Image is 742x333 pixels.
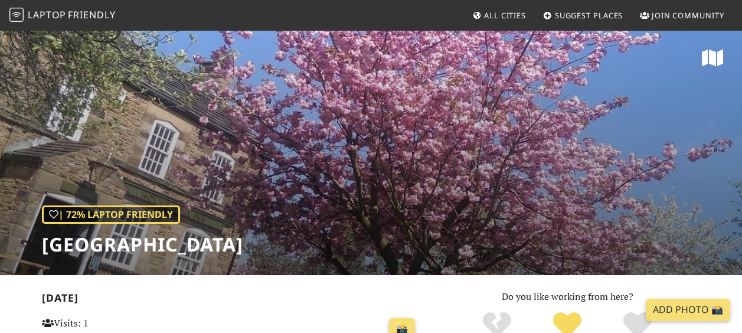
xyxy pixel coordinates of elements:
span: Join Community [652,10,724,21]
span: Suggest Places [555,10,623,21]
a: All Cities [468,5,531,26]
h2: [DATE] [42,292,420,309]
div: | 72% Laptop Friendly [42,205,180,224]
h1: [GEOGRAPHIC_DATA] [42,233,243,256]
a: Join Community [635,5,729,26]
a: Suggest Places [538,5,628,26]
span: Laptop [28,8,66,21]
a: LaptopFriendly LaptopFriendly [9,5,116,26]
a: Add Photo 📸 [646,299,730,321]
p: Do you like working from here? [434,289,701,305]
img: LaptopFriendly [9,8,24,22]
span: All Cities [484,10,526,21]
span: Friendly [68,8,115,21]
